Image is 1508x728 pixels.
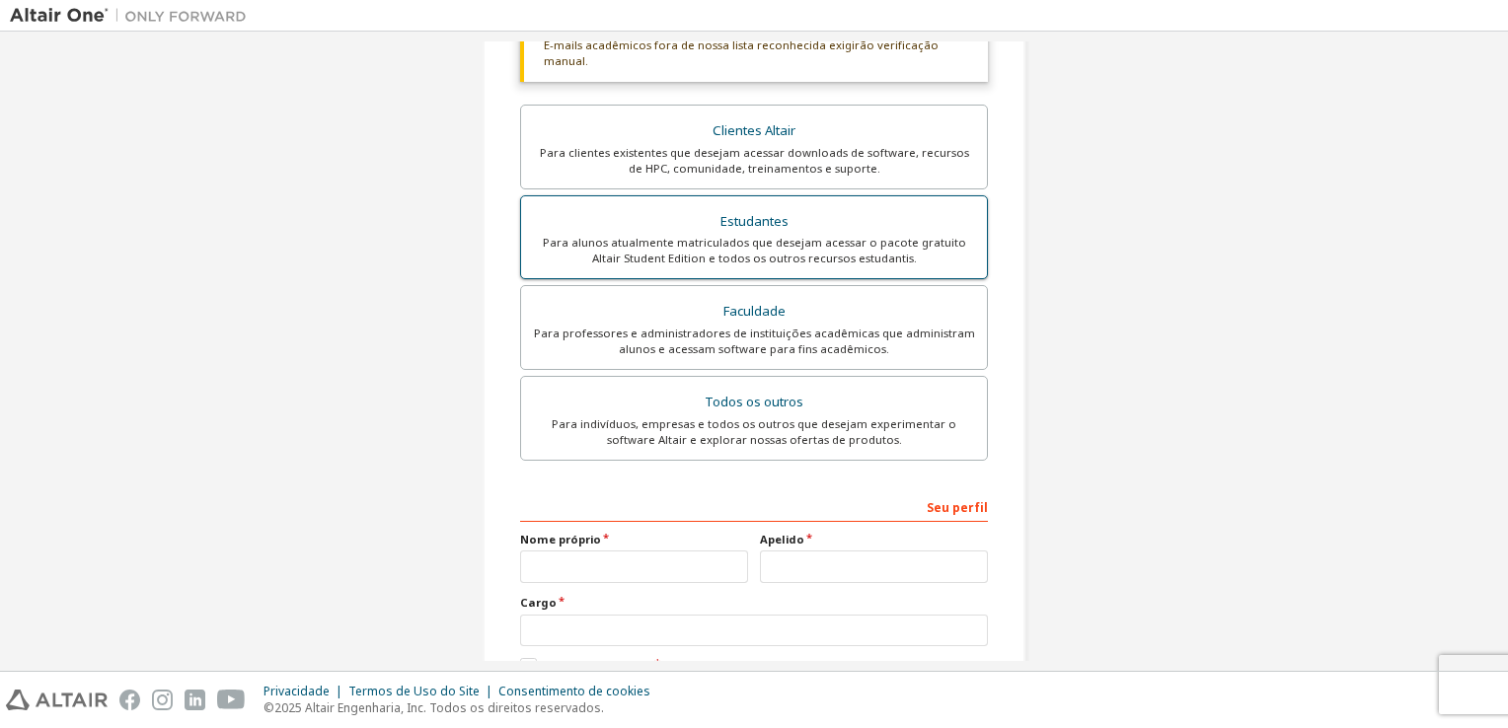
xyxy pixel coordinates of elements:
div: Privacidade [264,684,348,699]
p: © [264,699,662,716]
img: youtube.svg [217,690,246,710]
div: Para alunos atualmente matriculados que desejam acessar o pacote gratuito Altair Student Edition ... [533,235,975,266]
font: 2025 Altair Engenharia, Inc. Todos os direitos reservados. [274,699,604,716]
div: Consentimento de cookies [498,684,662,699]
img: facebook.svg [119,690,140,710]
div: Para clientes existentes que desejam acessar downloads de software, recursos de HPC, comunidade, ... [533,145,975,177]
div: E-mails acadêmicos fora de nossa lista reconhecida exigirão verificação manual. [520,26,988,82]
img: instagram.svg [152,690,173,710]
label: Cargo [520,595,988,611]
div: Todos os outros [533,389,975,416]
label: Apelido [760,532,988,547]
div: Clientes Altair [533,117,975,145]
div: Estudantes [533,208,975,236]
div: Termos de Uso do Site [348,684,498,699]
div: Para professores e administradores de instituições acadêmicas que administram alunos e acessam so... [533,326,975,357]
img: altair_logo.svg [6,690,108,710]
div: Faculdade [533,298,975,326]
a: Acadêmico [588,658,651,675]
div: Para indivíduos, empresas e todos os outros que desejam experimentar o software Altair e explorar... [533,416,975,448]
label: Nome próprio [520,532,748,547]
label: Aceito o [520,658,651,675]
div: Seu perfil [520,490,988,522]
img: linkedin.svg [185,690,205,710]
img: Altair Um [10,6,257,26]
